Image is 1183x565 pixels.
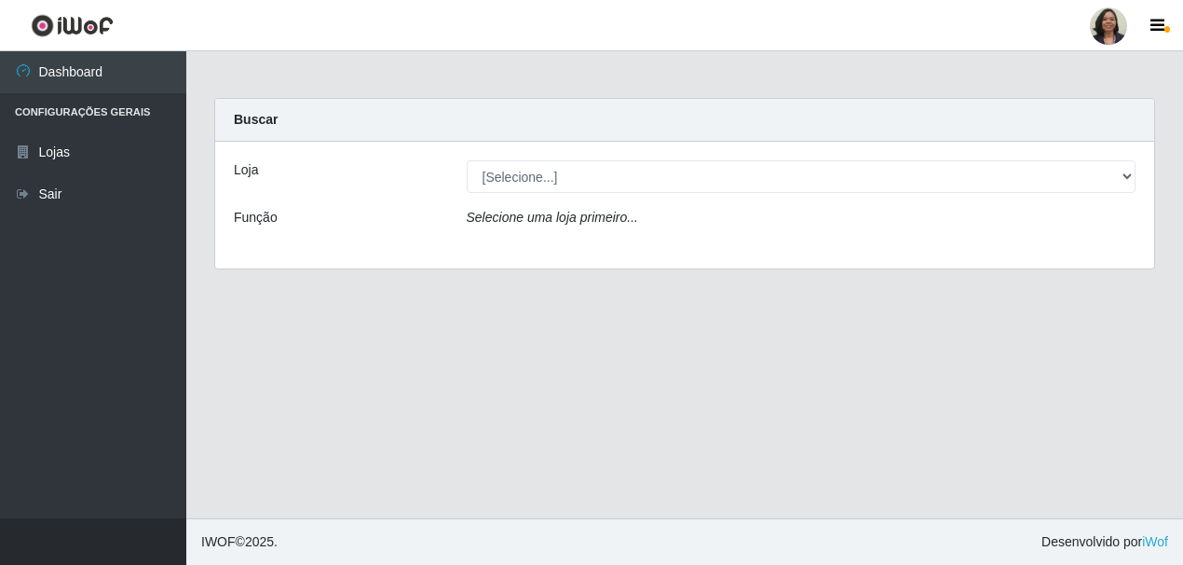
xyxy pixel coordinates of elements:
[1142,534,1168,549] a: iWof
[1041,532,1168,552] span: Desenvolvido por
[234,112,278,127] strong: Buscar
[234,160,258,180] label: Loja
[201,532,278,552] span: © 2025 .
[234,208,278,227] label: Função
[201,534,236,549] span: IWOF
[31,14,114,37] img: CoreUI Logo
[467,210,638,225] i: Selecione uma loja primeiro...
